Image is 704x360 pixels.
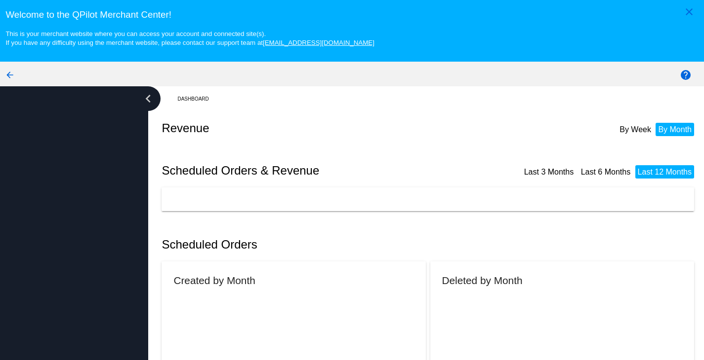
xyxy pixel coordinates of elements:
mat-icon: close [683,6,695,18]
h2: Scheduled Orders [162,238,430,252]
a: Last 3 Months [524,168,574,176]
li: By Month [656,123,694,136]
h2: Scheduled Orders & Revenue [162,164,430,178]
small: This is your merchant website where you can access your account and connected site(s). If you hav... [5,30,374,46]
a: Dashboard [177,91,217,107]
li: By Week [617,123,654,136]
i: chevron_left [140,91,156,107]
h2: Deleted by Month [442,275,523,286]
mat-icon: arrow_back [4,69,16,81]
h2: Revenue [162,121,430,135]
a: Last 12 Months [638,168,692,176]
h3: Welcome to the QPilot Merchant Center! [5,9,698,20]
a: [EMAIL_ADDRESS][DOMAIN_NAME] [263,39,374,46]
mat-icon: help [680,69,692,81]
a: Last 6 Months [581,168,631,176]
h2: Created by Month [173,275,255,286]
